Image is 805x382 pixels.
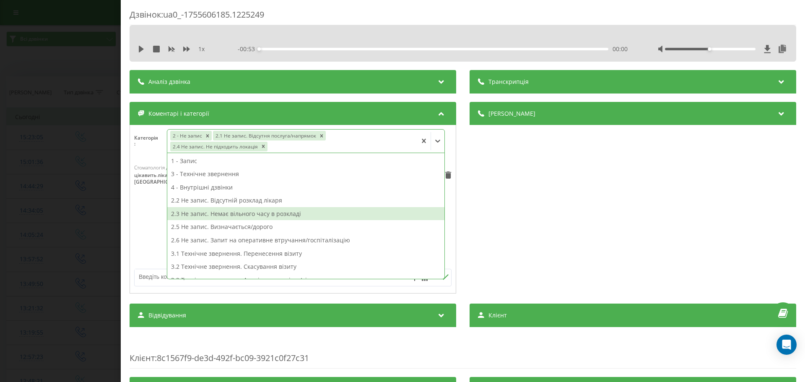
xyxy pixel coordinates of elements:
[613,45,628,53] span: 00:00
[259,142,267,151] div: Remove 2.4 Не запис. Не підходить локація
[213,131,317,140] div: 2.1 Не запис. Відсутня послуга/напрямок
[167,167,444,181] div: 3 - Технічне звернення
[317,131,326,140] div: Remove 2.1 Не запис. Відсутня послуга/напрямок
[708,47,712,51] div: Accessibility label
[130,335,796,369] div: : 8c1567f9-de3d-492f-bc09-3921c0f27c31
[167,181,444,194] div: 4 - Внутрішні дзвінки
[238,45,259,53] span: - 00:53
[148,311,186,320] span: Відвідування
[148,109,209,118] span: Коментарі і категорії
[134,135,167,147] h4: Категорія :
[488,109,535,118] span: [PERSON_NAME]
[130,9,796,25] div: Дзвінок : ua0_-1755606185.1225249
[148,78,190,86] span: Аналіз дзвінка
[257,47,261,51] div: Accessibility label
[488,311,507,320] span: Клієнт
[776,335,797,355] div: Open Intercom Messenger
[203,131,212,140] div: Remove 2 - Не запис
[167,234,444,247] div: 2.6 Не запис. Запит на оперативне втручання/госпіталізацію
[167,220,444,234] div: 2.5 Не запис. Визначається/дорого
[167,154,444,168] div: 1 - Запис
[167,207,444,221] div: 2.3 Не запис. Немає вільного часу в розкладі
[134,172,221,185] div: цікавить лікар стом. в [GEOGRAPHIC_DATA]
[130,352,155,364] span: Клієнт
[134,164,174,171] span: Стоматологія два
[167,194,444,207] div: 2.2 Не запис. Відсутній розклад лікаря
[170,131,203,140] div: 2 - Не запис
[167,247,444,260] div: 3.1 Технічне звернення. Перенесення візиту
[167,273,444,287] div: 3.3 Технічне звернення. Аналізи, готовність/відправка
[167,260,444,273] div: 3.2 Технічне звернення. Скасування візиту
[488,78,529,86] span: Транскрипція
[198,45,205,53] span: 1 x
[170,142,259,151] div: 2.4 Не запис. Не підходить локація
